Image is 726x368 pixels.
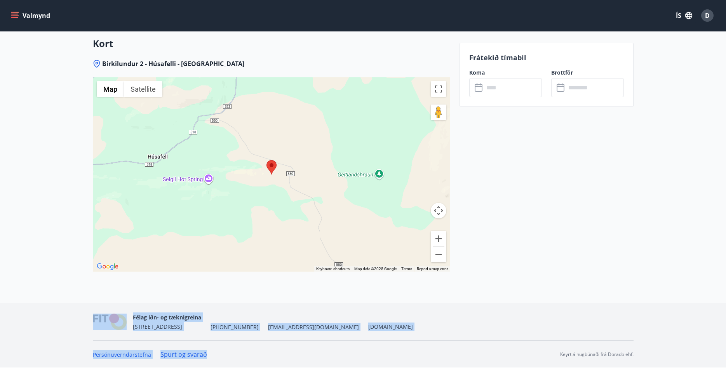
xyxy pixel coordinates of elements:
span: Map data ©2025 Google [354,267,397,271]
span: [STREET_ADDRESS] [133,323,182,330]
button: Show satellite imagery [124,81,162,97]
span: [EMAIL_ADDRESS][DOMAIN_NAME] [268,323,359,331]
span: Birkilundur 2 - Húsafelli - [GEOGRAPHIC_DATA] [102,59,244,68]
button: Keyboard shortcuts [316,266,350,272]
button: D [698,6,717,25]
button: Show street map [97,81,124,97]
a: Open this area in Google Maps (opens a new window) [95,262,120,272]
button: Zoom in [431,231,446,246]
img: FPQVkF9lTnNbbaRSFyT17YYeljoOGk5m51IhT0bO.png [93,314,127,330]
button: Toggle fullscreen view [431,81,446,97]
p: Keyrt á hugbúnaði frá Dorado ehf. [560,351,634,358]
img: Google [95,262,120,272]
label: Koma [469,69,542,77]
label: Brottför [551,69,624,77]
button: Drag Pegman onto the map to open Street View [431,105,446,120]
button: ÍS [672,9,696,23]
button: Zoom out [431,247,446,262]
a: Persónuverndarstefna [93,351,151,358]
a: Report a map error [417,267,448,271]
p: Frátekið tímabil [469,52,624,63]
h3: Kort [93,37,450,50]
span: D [705,11,710,20]
a: Spurt og svarað [160,350,207,359]
a: [DOMAIN_NAME] [368,323,413,330]
span: Félag iðn- og tæknigreina [133,314,201,321]
a: Terms (opens in new tab) [401,267,412,271]
button: menu [9,9,53,23]
button: Map camera controls [431,203,446,218]
span: [PHONE_NUMBER] [211,323,259,331]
